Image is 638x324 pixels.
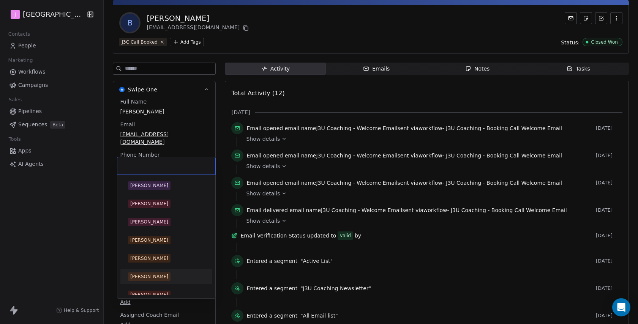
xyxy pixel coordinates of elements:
div: [PERSON_NAME] [130,273,168,280]
div: [PERSON_NAME] [130,182,168,189]
div: [PERSON_NAME] [130,255,168,262]
div: [PERSON_NAME] [130,237,168,244]
div: [PERSON_NAME] [130,219,168,225]
div: Suggestions [120,178,212,302]
div: [PERSON_NAME] [130,291,168,298]
div: [PERSON_NAME] [130,200,168,207]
